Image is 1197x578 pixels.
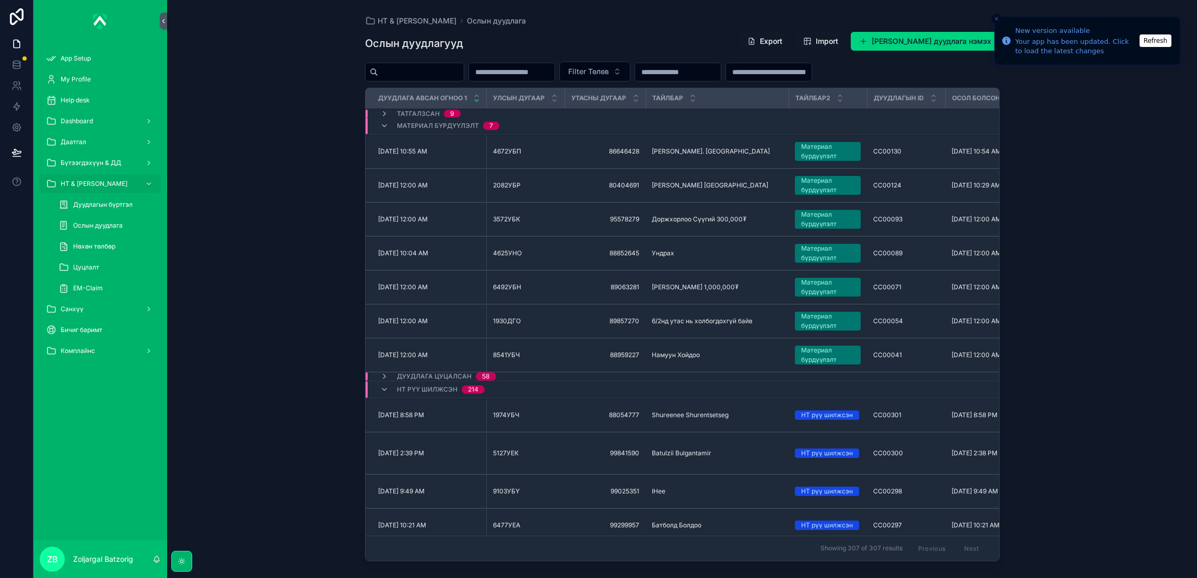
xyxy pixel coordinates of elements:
[93,13,108,29] img: App logo
[571,283,639,291] a: 89063281
[378,215,480,223] a: [DATE] 12:00 AM
[952,487,998,496] span: [DATE] 9:49 AM
[40,321,161,339] a: Бичиг баримт
[571,249,639,257] a: 88852645
[652,283,739,291] span: [PERSON_NAME] 1,000,000₮
[571,351,639,359] a: 88959227
[873,449,939,457] a: CC00300
[571,215,639,223] a: 95578279
[568,66,609,77] span: Filter Төлөв
[952,487,1037,496] a: [DATE] 9:49 AM
[571,487,639,496] a: 99025351
[801,210,854,229] div: Материал бүрдүүлэлт
[952,521,1000,529] span: [DATE] 10:21 AM
[468,385,478,394] div: 214
[816,36,838,46] span: Import
[652,317,753,325] span: 6/2нд утас нь холбогдохгүй байв
[378,249,480,257] a: [DATE] 10:04 AM
[493,283,521,291] span: 6492УБН
[61,180,127,188] span: НТ & [PERSON_NAME]
[873,283,939,291] a: CC00071
[873,411,901,419] span: CC00301
[397,372,472,381] span: Дуудлага цуцалсан
[40,70,161,89] a: My Profile
[952,351,1037,359] a: [DATE] 12:00 AM
[652,351,782,359] a: Намуун Хойдоо
[40,174,161,193] a: НТ & [PERSON_NAME]
[1140,34,1171,47] button: Refresh
[652,487,665,496] span: IHee
[378,411,480,419] a: [DATE] 8:58 PM
[493,449,519,457] span: 5127УЕК
[652,215,782,223] a: Доржхорлоо Сүүгий 300,000₮
[873,449,903,457] span: CC00300
[652,249,674,257] span: Ундрах
[378,249,428,257] span: [DATE] 10:04 AM
[795,410,861,420] a: НТ рүү шилжсэн
[873,283,901,291] span: CC00071
[52,237,161,256] a: Нөхөн төлбөр
[73,200,133,209] span: Дуудлагын бүртгэл
[952,94,1024,102] span: Осол болсон огноо
[873,147,939,156] a: CC00130
[52,258,161,277] a: Цуцлалт
[952,521,1037,529] a: [DATE] 10:21 AM
[493,215,559,223] a: 3572УБК
[493,147,559,156] a: 4672УБП
[952,215,1037,223] a: [DATE] 12:00 AM
[493,411,519,419] span: 1974УБЧ
[493,317,521,325] span: 1930ДГО
[873,521,902,529] span: CC00297
[378,181,428,190] span: [DATE] 12:00 AM
[482,372,490,381] div: 58
[952,317,1037,325] a: [DATE] 12:00 AM
[652,181,768,190] span: [PERSON_NAME] [GEOGRAPHIC_DATA]
[378,283,480,291] a: [DATE] 12:00 AM
[378,16,456,26] span: НТ & [PERSON_NAME]
[873,215,939,223] a: CC00093
[571,147,639,156] a: 86646428
[991,14,1002,24] button: Close toast
[801,142,854,161] div: Материал бүрдүүлэлт
[952,215,1001,223] span: [DATE] 12:00 AM
[378,449,480,457] a: [DATE] 2:39 PM
[952,411,1037,419] a: [DATE] 8:58 PM
[378,215,428,223] span: [DATE] 12:00 AM
[571,94,626,102] span: Утасны дугаар
[378,283,428,291] span: [DATE] 12:00 AM
[801,244,854,263] div: Материал бүрдүүлэлт
[873,181,901,190] span: CC00124
[795,176,861,195] a: Материал бүрдүүлэлт
[61,347,95,355] span: Комплайнс
[952,283,1037,291] a: [DATE] 12:00 AM
[493,521,559,529] a: 6477УЕА
[61,75,91,84] span: My Profile
[739,32,791,51] button: Export
[397,385,457,394] span: НТ рүү шилжсэн
[873,249,939,257] a: CC00089
[801,278,854,297] div: Материал бүрдүүлэлт
[40,91,161,110] a: Help desk
[52,279,161,298] a: EM-Claim
[851,32,1000,51] button: [PERSON_NAME] дуудлага нэмэх
[795,449,861,458] a: НТ рүү шилжсэн
[820,545,902,553] span: Showing 307 of 307 results
[873,351,902,359] span: CC00041
[873,487,902,496] span: CC00298
[652,449,782,457] a: Batulzii Bulgantamir
[378,411,424,419] span: [DATE] 8:58 PM
[571,411,639,419] a: 88054777
[571,181,639,190] span: 80404691
[873,147,901,156] span: CC00130
[571,317,639,325] a: 89857270
[493,449,559,457] a: 5127УЕК
[873,317,903,325] span: CC00054
[52,216,161,235] a: Ослын дуудлага
[73,554,133,564] p: Zoljargal Batzorig
[378,147,480,156] a: [DATE] 10:55 AM
[652,283,782,291] a: [PERSON_NAME] 1,000,000₮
